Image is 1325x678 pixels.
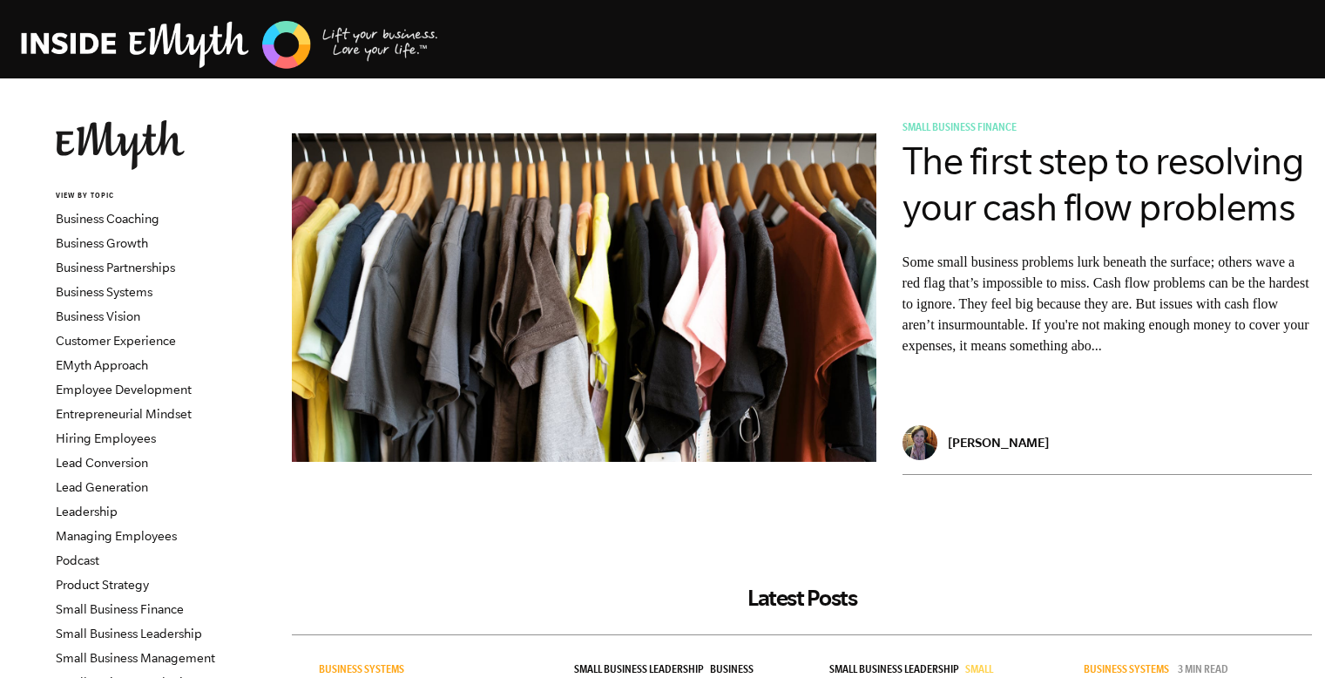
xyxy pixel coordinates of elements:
span: Business Systems [1084,665,1169,677]
a: Managing Employees [56,529,177,543]
a: Small Business Leadership [829,665,965,677]
a: Small Business Leadership [56,627,202,641]
img: EMyth Business Coaching [21,18,439,71]
p: [PERSON_NAME] [948,435,1049,450]
a: Business Systems [1084,665,1175,677]
a: Podcast [56,553,99,567]
h6: VIEW BY TOPIC [56,191,266,202]
a: Product Strategy [56,578,149,592]
a: Small Business Leadership [574,665,710,677]
a: Small Business Finance [902,123,1023,135]
a: Business Growth [56,236,148,250]
span: Business Systems [319,665,404,677]
a: Lead Generation [56,480,148,494]
a: EMyth Approach [56,358,148,372]
a: Entrepreneurial Mindset [56,407,192,421]
a: Employee Development [56,383,192,397]
a: Business Systems [56,285,152,299]
a: Hiring Employees [56,431,156,445]
a: Leadership [56,505,118,519]
img: EMyth [56,120,185,170]
a: Customer Experience [56,334,176,348]
a: Business Vision [56,309,140,323]
a: Business Systems [319,665,410,677]
a: Small Business Finance [56,602,184,616]
span: Small Business Leadership [829,665,959,677]
img: Jayne Speich - EMyth [902,425,937,460]
span: Small Business Finance [902,123,1017,135]
a: Business Partnerships [56,261,175,275]
a: Lead Conversion [56,456,148,470]
p: Some small business problems lurk beneath the surface; others wave a red flag that’s impossible t... [902,252,1312,356]
a: Business Coaching [56,212,159,226]
h2: Latest Posts [292,585,1312,611]
img: how to solve small business cash flow problems [292,133,876,462]
a: Small Business Management [56,651,215,665]
a: The first step to resolving your cash flow problems [902,139,1305,228]
p: 3 min read [1178,665,1228,677]
span: Small Business Leadership [574,665,704,677]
